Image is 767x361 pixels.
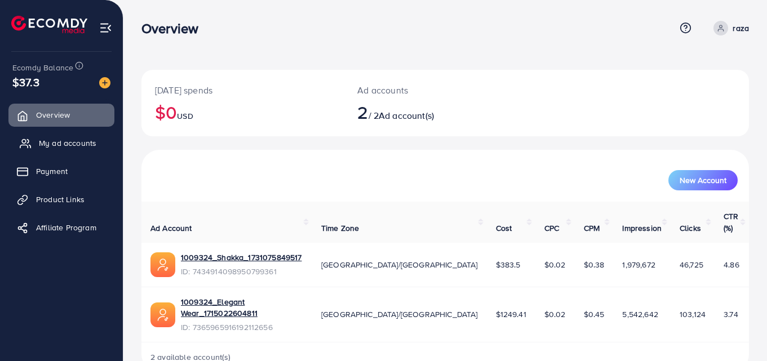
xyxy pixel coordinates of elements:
span: Overview [36,109,70,121]
span: $0.02 [544,309,566,320]
span: My ad accounts [39,137,96,149]
span: CPM [584,222,600,234]
img: logo [11,16,87,33]
a: Affiliate Program [8,216,114,239]
img: ic-ads-acc.e4c84228.svg [150,302,175,327]
img: image [99,77,110,88]
span: $0.38 [584,259,605,270]
span: Ad account(s) [379,109,434,122]
span: New Account [680,176,726,184]
span: 5,542,642 [622,309,658,320]
a: Overview [8,104,114,126]
span: ID: 7434914098950799361 [181,266,302,277]
span: [GEOGRAPHIC_DATA]/[GEOGRAPHIC_DATA] [321,309,478,320]
span: Cost [496,222,512,234]
span: Ecomdy Balance [12,62,73,73]
span: 4.86 [724,259,739,270]
span: [GEOGRAPHIC_DATA]/[GEOGRAPHIC_DATA] [321,259,478,270]
button: New Account [668,170,738,190]
span: Payment [36,166,68,177]
p: [DATE] spends [155,83,330,97]
span: 103,124 [680,309,706,320]
span: 3.74 [724,309,738,320]
span: $383.5 [496,259,521,270]
a: Product Links [8,188,114,211]
span: 46,725 [680,259,703,270]
span: USD [177,110,193,122]
span: Time Zone [321,222,359,234]
span: CPC [544,222,559,234]
span: $1249.41 [496,309,526,320]
span: $0.02 [544,259,566,270]
p: raza [733,21,749,35]
img: menu [99,21,112,34]
span: Impression [622,222,662,234]
p: Ad accounts [357,83,482,97]
h2: / 2 [357,101,482,123]
span: 1,979,672 [622,259,655,270]
span: ID: 7365965916192112656 [181,322,303,333]
a: My ad accounts [8,132,114,154]
a: raza [709,21,749,35]
span: 2 [357,99,368,125]
a: 1009324_Elegant Wear_1715022604811 [181,296,303,319]
span: $0.45 [584,309,605,320]
span: $37.3 [12,74,39,90]
a: 1009324_Shakka_1731075849517 [181,252,302,263]
h3: Overview [141,20,207,37]
span: Ad Account [150,222,192,234]
span: Product Links [36,194,85,205]
span: Affiliate Program [36,222,96,233]
img: ic-ads-acc.e4c84228.svg [150,252,175,277]
a: Payment [8,160,114,182]
span: Clicks [680,222,701,234]
span: CTR (%) [724,211,738,233]
h2: $0 [155,101,330,123]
